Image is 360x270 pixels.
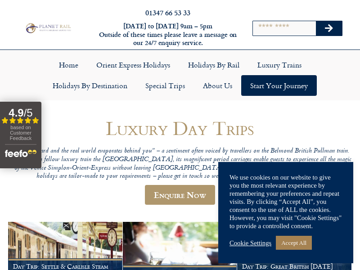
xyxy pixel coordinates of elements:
[4,54,355,96] nav: Menu
[44,75,136,96] a: Holidays by Destination
[145,185,215,205] a: Enquire Now
[8,147,352,181] p: “Step on board and the real world evaporates behind you” – a sentiment often voiced by travellers...
[98,22,238,47] h6: [DATE] to [DATE] 9am – 5pm Outside of these times please leave a message on our 24/7 enquiry serv...
[8,117,352,139] h1: Luxury Day Trips
[229,173,342,230] div: We use cookies on our website to give you the most relevant experience by remembering your prefer...
[276,236,312,250] a: Accept All
[179,54,248,75] a: Holidays by Rail
[194,75,241,96] a: About Us
[87,54,179,75] a: Orient Express Holidays
[136,75,194,96] a: Special Trips
[316,21,342,36] button: Search
[241,75,317,96] a: Start your Journey
[24,22,72,34] img: Planet Rail Train Holidays Logo
[50,54,87,75] a: Home
[145,7,190,18] a: 01347 66 53 33
[229,239,271,247] a: Cookie Settings
[248,54,310,75] a: Luxury Trains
